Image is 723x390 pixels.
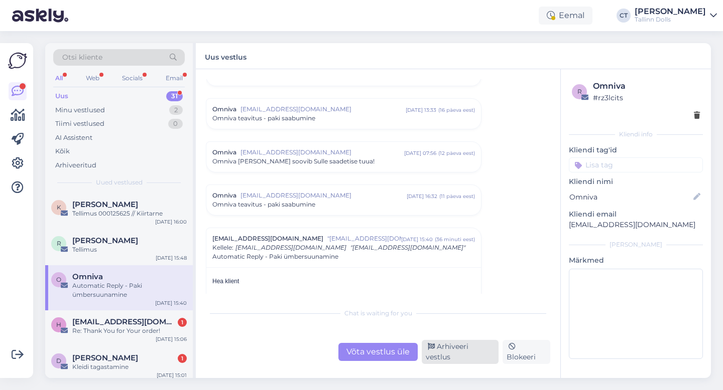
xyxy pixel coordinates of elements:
[56,357,61,364] span: D
[72,317,177,326] span: halis@hot.ee
[235,244,346,251] span: [EMAIL_ADDRESS][DOMAIN_NAME]
[72,200,138,209] span: Kreete Teder
[212,234,323,243] span: [EMAIL_ADDRESS][DOMAIN_NAME]
[156,254,187,262] div: [DATE] 15:48
[435,236,475,243] div: ( 36 minuti eest )
[72,281,187,299] div: Automatic Reply - Paki ümbersuunamine
[55,91,68,101] div: Uus
[55,160,96,170] div: Arhiveeritud
[55,133,92,143] div: AI Assistent
[155,299,187,307] div: [DATE] 15:40
[72,362,187,371] div: Kleidi tagastamine
[156,335,187,343] div: [DATE] 15:06
[55,119,104,129] div: Tiimi vestlused
[439,192,475,200] div: ( 11 päeva eest )
[327,234,401,243] span: "[EMAIL_ADDRESS][DOMAIN_NAME]"
[206,309,550,318] div: Chat is waiting for you
[404,149,436,157] div: [DATE] 07:56
[539,7,592,25] div: Eemal
[166,91,183,101] div: 31
[57,240,61,247] span: R
[212,244,233,251] span: Kellele :
[635,16,706,24] div: Tallinn Dolls
[240,191,407,200] span: [EMAIL_ADDRESS][DOMAIN_NAME]
[350,244,465,251] span: "[EMAIL_ADDRESS][DOMAIN_NAME]"
[212,114,315,123] span: Omniva teavitus - paki saabumine
[593,80,700,92] div: Omniva
[8,51,27,70] img: Askly Logo
[569,255,703,266] p: Märkmed
[212,191,236,200] span: Omniva
[406,106,436,114] div: [DATE] 13:33
[96,178,143,187] span: Uued vestlused
[569,191,691,203] input: Lisa nimi
[569,157,703,172] input: Lisa tag
[205,49,247,63] label: Uus vestlus
[72,236,138,245] span: Reeli Tepp
[155,218,187,226] div: [DATE] 16:00
[212,278,467,366] span: Hea klient Täname Teid kirja eest! Juhul [PERSON_NAME] küsimus vajab kiiremat lahendust kui 5 töö...
[240,105,406,114] span: [EMAIL_ADDRESS][DOMAIN_NAME]
[338,343,418,361] div: Võta vestlus üle
[164,72,185,85] div: Email
[569,130,703,139] div: Kliendi info
[57,204,61,211] span: K
[407,192,437,200] div: [DATE] 16:32
[635,8,717,24] a: [PERSON_NAME]Tallinn Dolls
[178,318,187,327] div: 1
[503,340,550,364] div: Blokeeri
[593,92,700,103] div: # rz3lcits
[157,371,187,379] div: [DATE] 15:01
[120,72,145,85] div: Socials
[168,119,183,129] div: 0
[55,105,105,115] div: Minu vestlused
[438,149,475,157] div: ( 12 päeva eest )
[72,209,187,218] div: Tellimus 000125625 // Kiirtarne
[438,106,475,114] div: ( 16 päeva eest )
[212,157,375,166] span: Omniva [PERSON_NAME] soovib Sulle saadetise tuua!
[212,252,338,261] span: Automatic Reply - Paki ümbersuunamine
[569,240,703,249] div: [PERSON_NAME]
[569,209,703,220] p: Kliendi email
[169,105,183,115] div: 2
[56,321,61,328] span: h
[569,145,703,155] p: Kliendi tag'id
[240,148,404,157] span: [EMAIL_ADDRESS][DOMAIN_NAME]
[55,146,70,156] div: Kõik
[569,176,703,187] p: Kliendi nimi
[212,105,236,114] span: Omniva
[577,88,582,95] span: r
[422,340,499,364] div: Arhiveeri vestlus
[53,72,65,85] div: All
[72,326,187,335] div: Re: Thank You for Your order!
[56,276,61,283] span: O
[569,220,703,230] p: [EMAIL_ADDRESS][DOMAIN_NAME]
[84,72,101,85] div: Web
[72,272,103,281] span: Omniva
[401,236,433,243] div: [DATE] 15:40
[212,148,236,157] span: Omniva
[62,52,102,63] span: Otsi kliente
[635,8,706,16] div: [PERSON_NAME]
[72,353,138,362] span: Diana Silvet
[617,9,631,23] div: CT
[72,245,187,254] div: Tellimus
[178,354,187,363] div: 1
[212,200,315,209] span: Omniva teavitus - paki saabumine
